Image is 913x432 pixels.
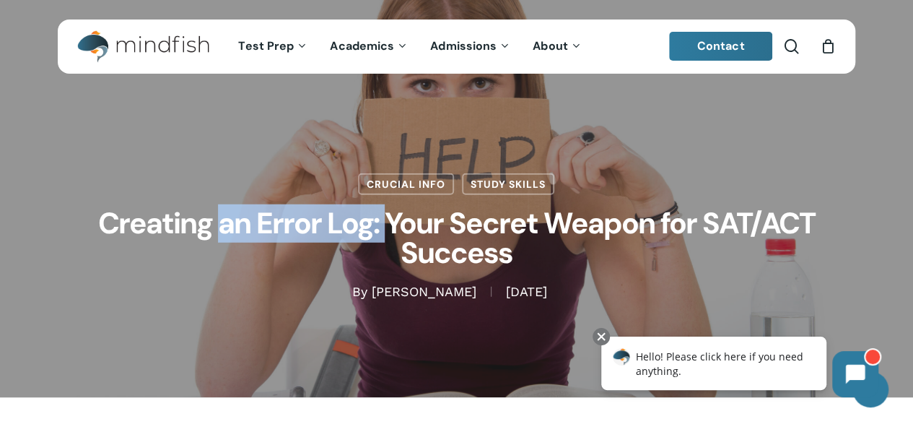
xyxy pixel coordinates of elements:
[462,173,554,195] a: Study Skills
[820,38,836,54] a: Cart
[58,20,855,74] header: Main Menu
[227,20,593,74] nav: Main Menu
[330,38,394,53] span: Academics
[533,38,568,53] span: About
[319,40,419,53] a: Academics
[96,195,818,283] h1: Creating an Error Log: Your Secret Weapon for SAT/ACT Success
[372,283,476,298] a: [PERSON_NAME]
[227,40,319,53] a: Test Prep
[697,38,745,53] span: Contact
[491,286,562,296] span: [DATE]
[352,286,367,296] span: By
[358,173,454,195] a: Crucial Info
[419,40,522,53] a: Admissions
[586,325,893,412] iframe: Chatbot
[669,32,773,61] a: Contact
[238,38,294,53] span: Test Prep
[522,40,593,53] a: About
[430,38,497,53] span: Admissions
